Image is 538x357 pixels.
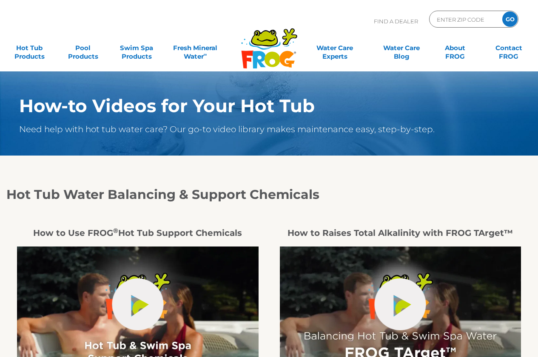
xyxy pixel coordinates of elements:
[169,40,222,57] a: Fresh MineralWater∞
[6,187,319,202] strong: Hot Tub Water Balancing & Support Chemicals
[374,11,418,32] p: Find A Dealer
[19,96,479,116] h1: How-to Videos for Your Hot Tub
[236,17,302,69] img: Frog Products Logo
[9,40,50,57] a: Hot TubProducts
[116,40,157,57] a: Swim SpaProducts
[288,228,513,238] strong: How to Raises Total Alkalinity with FROG TArget™
[113,227,118,235] sup: ®
[434,40,476,57] a: AboutFROG
[381,40,422,57] a: Water CareBlog
[19,122,479,136] p: Need help with hot tub water care? Our go-to video library makes maintenance easy, step-by-step.
[488,40,529,57] a: ContactFROG
[204,51,207,57] sup: ∞
[502,11,518,27] input: GO
[301,40,369,57] a: Water CareExperts
[33,228,242,238] strong: How to Use FROG Hot Tub Support Chemicals
[62,40,104,57] a: PoolProducts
